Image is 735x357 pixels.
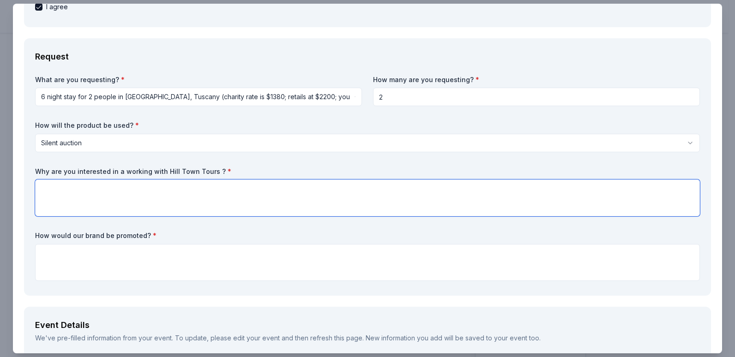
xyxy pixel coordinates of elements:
label: How many are you requesting? [373,75,700,84]
label: How would our brand be promoted? [35,231,700,240]
div: Event Details [35,318,700,333]
span: I agree [46,1,68,12]
label: What are you requesting? [35,75,362,84]
div: Request [35,49,700,64]
label: How will the product be used? [35,121,700,130]
label: Why are you interested in a working with Hill Town Tours ? [35,167,700,176]
div: We've pre-filled information from your event. To update, please edit your event and then refresh ... [35,333,700,344]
